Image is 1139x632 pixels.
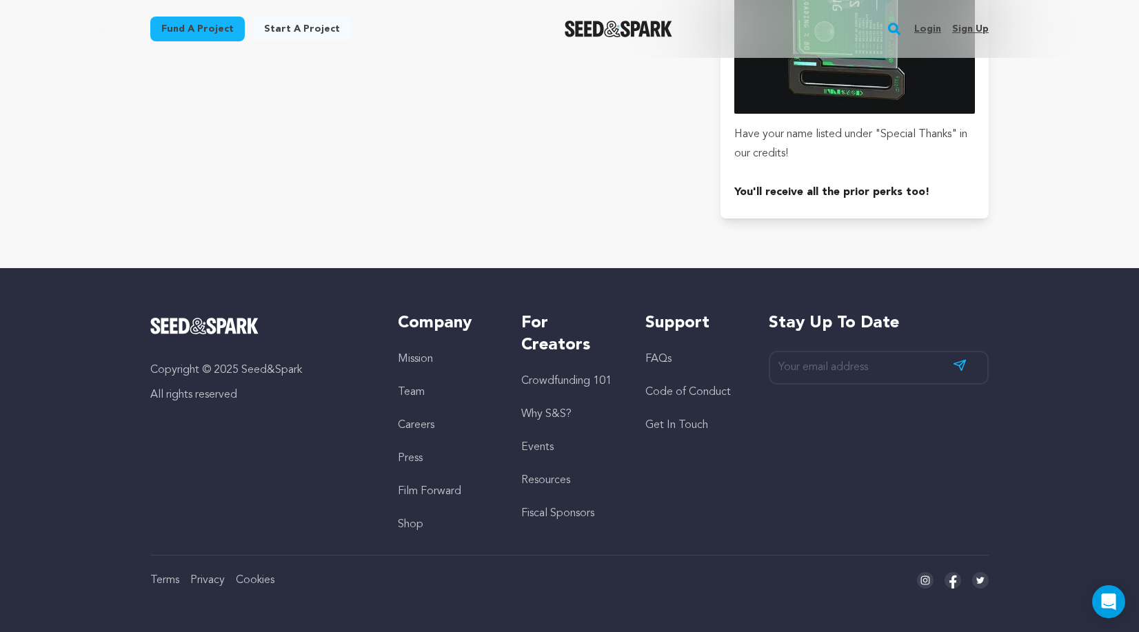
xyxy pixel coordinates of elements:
[521,312,617,356] h5: For Creators
[521,508,594,519] a: Fiscal Sponsors
[914,18,941,40] a: Login
[734,187,929,198] strong: You'll receive all the prior perks too!
[1092,585,1125,618] div: Open Intercom Messenger
[645,354,672,365] a: FAQs
[253,17,351,41] a: Start a project
[645,420,708,431] a: Get In Touch
[150,17,245,41] a: Fund a project
[398,387,425,398] a: Team
[952,18,989,40] a: Sign up
[398,312,494,334] h5: Company
[150,318,259,334] img: Seed&Spark Logo
[734,125,975,163] p: Have your name listed under "Special Thanks" in our credits!
[565,21,673,37] img: Seed&Spark Logo Dark Mode
[565,21,673,37] a: Seed&Spark Homepage
[190,575,225,586] a: Privacy
[398,486,461,497] a: Film Forward
[645,387,731,398] a: Code of Conduct
[398,420,434,431] a: Careers
[398,519,423,530] a: Shop
[398,354,433,365] a: Mission
[398,453,423,464] a: Press
[769,312,989,334] h5: Stay up to date
[150,362,370,378] p: Copyright © 2025 Seed&Spark
[521,475,570,486] a: Resources
[236,575,274,586] a: Cookies
[645,312,741,334] h5: Support
[521,442,554,453] a: Events
[150,318,370,334] a: Seed&Spark Homepage
[521,376,612,387] a: Crowdfunding 101
[150,575,179,586] a: Terms
[769,351,989,385] input: Your email address
[150,387,370,403] p: All rights reserved
[521,409,572,420] a: Why S&S?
